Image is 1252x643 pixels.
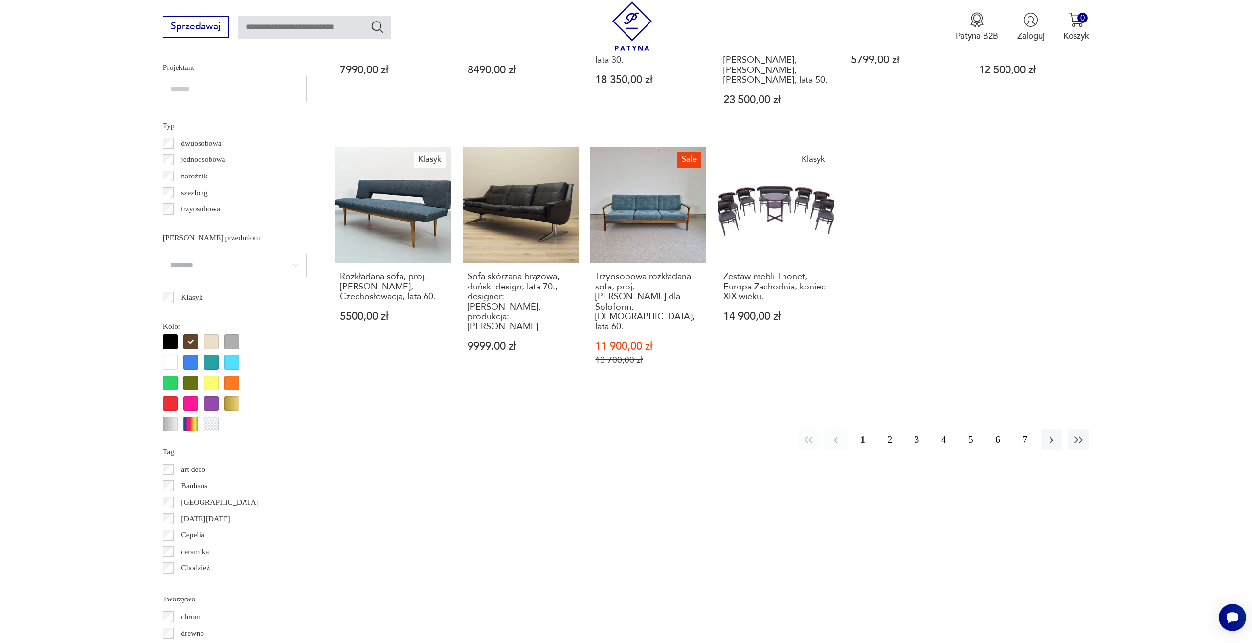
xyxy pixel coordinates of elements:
[181,578,209,591] p: Ćmielów
[181,496,259,509] p: [GEOGRAPHIC_DATA]
[723,25,829,85] h3: Wolnostojąca sofa rozkładana Model „Z-Sofa”, proj. [PERSON_NAME], [PERSON_NAME], [PERSON_NAME], l...
[607,1,657,51] img: Patyna - sklep z meblami i dekoracjami vintage
[181,545,209,558] p: ceramika
[1219,604,1246,631] iframe: Smartsupp widget button
[181,529,204,541] p: Cepelia
[181,137,221,150] p: dwuosobowa
[340,65,446,75] p: 7990,00 zł
[340,311,446,322] p: 5500,00 zł
[969,12,984,27] img: Ikona medalu
[979,65,1084,75] p: 12 500,00 zł
[879,429,900,450] button: 2
[163,16,229,38] button: Sprzedawaj
[370,20,384,34] button: Szukaj
[1017,12,1045,42] button: Zaloguj
[987,429,1008,450] button: 6
[163,119,307,132] p: Typ
[468,272,573,332] h3: Sofa skórzana brązowa, duński design, lata 70., designer: [PERSON_NAME], produkcja: [PERSON_NAME]
[595,272,701,332] h3: Trzyosobowa rozkładana sofa, proj. [PERSON_NAME] dla Soloform, [DEMOGRAPHIC_DATA], lata 60.
[1063,12,1089,42] button: 0Koszyk
[1077,13,1088,23] div: 0
[723,272,829,302] h3: Zestaw mebli Thonet, Europa Zachodnia, koniec XIX wieku.
[181,170,208,182] p: narożnik
[335,147,450,388] a: KlasykRozkładana sofa, proj. M. Navratil, Czechosłowacja, lata 60.Rozkładana sofa, proj. [PERSON_...
[181,463,205,476] p: art deco
[956,12,998,42] button: Patyna B2B
[163,61,307,74] p: Projektant
[181,153,225,166] p: jednoosobowa
[933,429,954,450] button: 4
[595,355,701,365] p: 13 700,00 zł
[718,147,834,388] a: KlasykZestaw mebli Thonet, Europa Zachodnia, koniec XIX wieku.Zestaw mebli Thonet, Europa Zachodn...
[1063,30,1089,42] p: Koszyk
[181,627,204,640] p: drewno
[595,75,701,85] p: 18 350,00 zł
[181,291,202,304] p: Klasyk
[956,30,998,42] p: Patyna B2B
[851,55,957,65] p: 5799,00 zł
[956,12,998,42] a: Ikona medaluPatyna B2B
[181,610,201,623] p: chrom
[181,186,208,199] p: szezlong
[163,593,307,605] p: Tworzywo
[1069,12,1084,27] img: Ikona koszyka
[163,320,307,333] p: Kolor
[163,231,307,244] p: [PERSON_NAME] przedmiotu
[1014,429,1035,450] button: 7
[181,479,207,492] p: Bauhaus
[340,272,446,302] h3: Rozkładana sofa, proj. [PERSON_NAME], Czechosłowacja, lata 60.
[723,95,829,105] p: 23 500,00 zł
[163,23,229,31] a: Sprzedawaj
[181,561,210,574] p: Chodzież
[960,429,981,450] button: 5
[181,202,220,215] p: trzyosobowa
[468,65,573,75] p: 8490,00 zł
[852,429,873,450] button: 1
[1017,30,1045,42] p: Zaloguj
[906,429,927,450] button: 3
[1023,12,1038,27] img: Ikonka użytkownika
[163,445,307,458] p: Tag
[463,147,579,388] a: Sofa skórzana brązowa, duński design, lata 70., designer: Werner Langenfeld, produkcja: EsaSofa s...
[590,147,706,388] a: SaleTrzyosobowa rozkładana sofa, proj. Eugen Schmidt dla Soloform, Niemcy, lata 60.Trzyosobowa ro...
[468,341,573,352] p: 9999,00 zł
[181,512,230,525] p: [DATE][DATE]
[595,341,701,352] p: 11 900,00 zł
[595,25,701,66] h3: Komplet Art Deco sofa i dwa fotel, [GEOGRAPHIC_DATA], lata 30.
[723,311,829,322] p: 14 900,00 zł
